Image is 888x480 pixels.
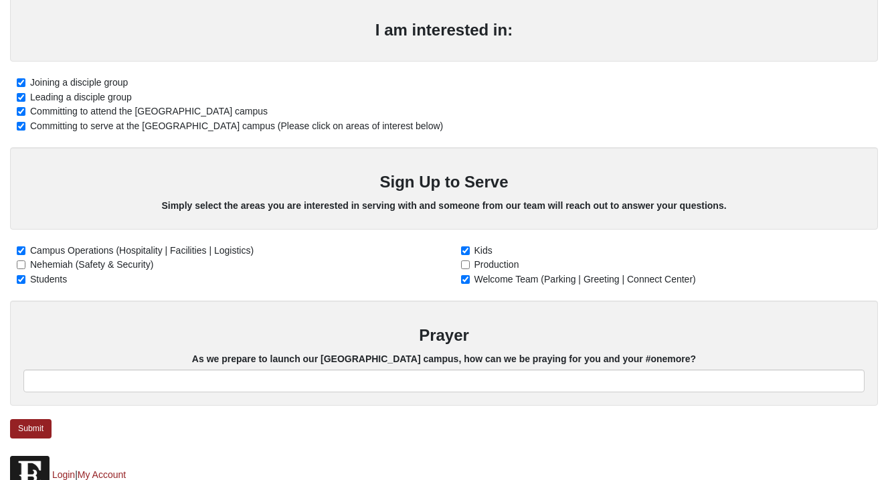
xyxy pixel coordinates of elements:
[474,245,493,256] span: Kids
[10,419,52,438] a: Submit
[17,260,25,269] input: Nehemiah (Safety & Security)
[23,21,865,40] h3: I am interested in:
[30,106,268,116] span: Committing to attend the [GEOGRAPHIC_DATA] campus
[474,274,696,285] span: Welcome Team (Parking | Greeting | Connect Center)
[17,78,25,87] input: Joining a disciple group
[30,274,67,285] span: Students
[23,173,865,192] h3: Sign Up to Serve
[23,353,865,365] h5: As we prepare to launch our [GEOGRAPHIC_DATA] campus, how can we be praying for you and your #one...
[30,259,153,270] span: Nehemiah (Safety & Security)
[474,259,519,270] span: Production
[23,326,865,345] h3: Prayer
[17,246,25,255] input: Campus Operations (Hospitality | Facilities | Logistics)
[17,107,25,116] input: Committing to attend the [GEOGRAPHIC_DATA] campus
[30,121,443,131] span: Committing to serve at the [GEOGRAPHIC_DATA] campus (Please click on areas of interest below)
[17,275,25,284] input: Students
[30,92,132,102] span: Leading a disciple group
[461,260,470,269] input: Production
[78,469,126,480] a: My Account
[23,200,865,212] h5: Simply select the areas you are interested in serving with and someone from our team will reach o...
[30,245,254,256] span: Campus Operations (Hospitality | Facilities | Logistics)
[17,93,25,102] input: Leading a disciple group
[461,246,470,255] input: Kids
[52,469,75,480] a: Login
[461,275,470,284] input: Welcome Team (Parking | Greeting | Connect Center)
[30,77,128,88] span: Joining a disciple group
[17,122,25,131] input: Committing to serve at the [GEOGRAPHIC_DATA] campus (Please click on areas of interest below)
